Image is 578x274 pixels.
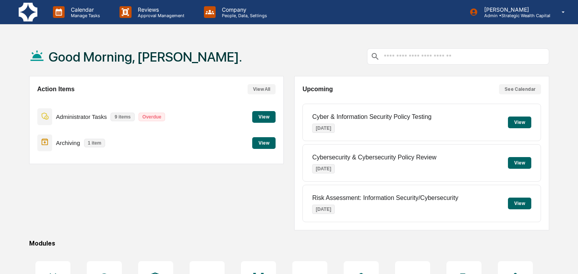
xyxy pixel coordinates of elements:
[19,3,37,21] img: logo
[312,194,458,202] p: Risk Assessment: Information Security/Cybersecurity
[216,6,271,13] p: Company
[248,84,276,94] button: View All
[252,137,276,149] button: View
[312,205,335,214] p: [DATE]
[252,113,276,120] a: View
[508,198,531,209] button: View
[312,113,432,120] p: Cyber & Information Security Policy Testing
[49,49,242,65] h1: Good Morning, [PERSON_NAME].
[499,84,541,94] button: See Calendar
[478,6,550,13] p: [PERSON_NAME]
[84,139,105,147] p: 1 item
[132,6,188,13] p: Reviews
[312,154,436,161] p: Cybersecurity & Cybersecurity Policy Review
[252,111,276,123] button: View
[252,139,276,146] a: View
[312,164,335,173] p: [DATE]
[37,86,75,93] h2: Action Items
[29,240,550,247] div: Modules
[65,13,104,18] p: Manage Tasks
[65,6,104,13] p: Calendar
[312,124,335,133] p: [DATE]
[508,157,531,169] button: View
[56,113,107,120] p: Administrator Tasks
[508,117,531,128] button: View
[302,86,333,93] h2: Upcoming
[216,13,271,18] p: People, Data, Settings
[478,13,550,18] p: Admin • Strategic Wealth Capital
[111,113,134,121] p: 9 items
[132,13,188,18] p: Approval Management
[139,113,165,121] p: Overdue
[56,140,80,146] p: Archiving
